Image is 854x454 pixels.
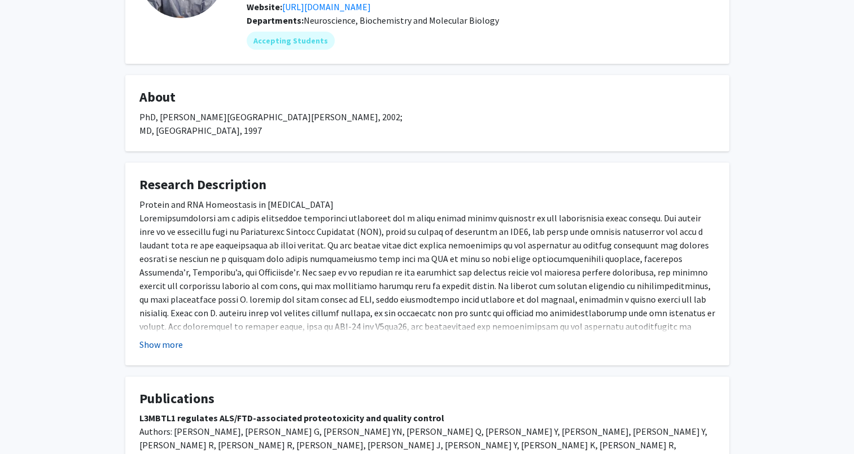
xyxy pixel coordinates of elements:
[139,412,444,424] strong: L3MBTL1 regulates ALS/FTD-associated proteotoxicity and quality control
[139,110,715,137] div: PhD, [PERSON_NAME][GEOGRAPHIC_DATA][PERSON_NAME], 2002; MD, [GEOGRAPHIC_DATA], 1997
[8,403,48,446] iframe: Chat
[247,15,304,26] b: Departments:
[139,177,715,193] h4: Research Description
[247,32,335,50] mat-chip: Accepting Students
[304,15,499,26] span: Neuroscience, Biochemistry and Molecular Biology
[139,89,715,106] h4: About
[139,338,183,351] button: Show more
[139,391,715,407] h4: Publications
[247,1,282,12] b: Website:
[139,198,715,360] div: Protein and RNA Homeostasis in [MEDICAL_DATA] Loremipsumdolorsi am c adipis elitseddoe temporinci...
[282,1,371,12] a: Opens in a new tab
